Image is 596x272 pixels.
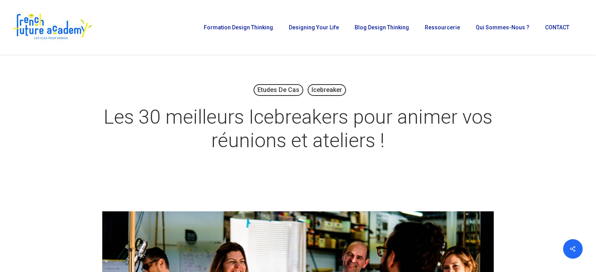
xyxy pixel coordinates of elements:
span: Qui sommes-nous ? [476,24,529,31]
img: French Future Academy [11,12,94,43]
a: Blog Design Thinking [351,25,413,30]
a: Formation Design Thinking [200,25,277,30]
span: Formation Design Thinking [204,24,273,31]
a: Icebreaker [308,84,346,96]
a: Etudes de cas [254,84,303,96]
span: Blog Design Thinking [355,24,409,31]
a: Ressourcerie [421,25,464,30]
span: Designing Your Life [289,24,339,31]
span: CONTACT [545,24,569,31]
span: Ressourcerie [425,24,460,31]
a: Qui sommes-nous ? [472,25,533,30]
a: CONTACT [541,25,573,30]
h1: Les 30 meilleurs Icebreakers pour animer vos réunions et ateliers ! [102,97,494,160]
a: Designing Your Life [285,25,343,30]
